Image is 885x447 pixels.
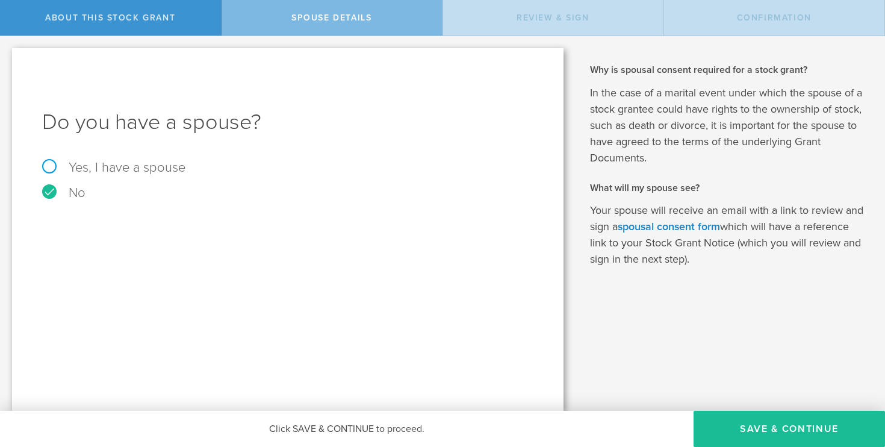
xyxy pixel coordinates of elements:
p: Your spouse will receive an email with a link to review and sign a which will have a reference li... [590,202,868,267]
span: Review & Sign [517,13,589,23]
h2: Why is spousal consent required for a stock grant? [590,63,868,77]
h2: What will my spouse see? [590,181,868,195]
iframe: Chat Widget [825,353,885,411]
h1: Do you have a spouse? [42,108,533,137]
a: spousal consent form [618,220,720,233]
span: Spouse Details [291,13,371,23]
p: In the case of a marital event under which the spouse of a stock grantee could have rights to the... [590,85,868,166]
label: No [42,186,533,199]
span: About this stock grant [45,13,175,23]
span: Confirmation [737,13,812,23]
button: Save & Continue [694,411,885,447]
label: Yes, I have a spouse [42,161,533,174]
